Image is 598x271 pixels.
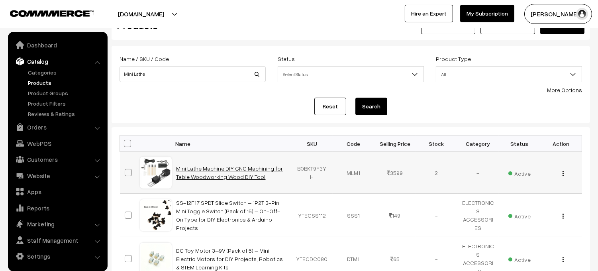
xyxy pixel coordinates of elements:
th: SKU [291,135,333,152]
button: Search [355,98,387,115]
a: Apps [10,185,105,199]
span: Select Status [278,67,424,81]
a: Reports [10,201,105,215]
th: Action [540,135,582,152]
label: Status [278,55,295,63]
td: - [457,152,499,194]
th: Selling Price [374,135,416,152]
a: SS-12F17 SPDT Slide Switch – 1P2T 3-Pin Mini Toggle Switch (Pack of 15) – On-Off-On Type for DIY ... [176,199,280,231]
a: COMMMERCE [10,8,80,18]
td: - [416,194,457,237]
img: COMMMERCE [10,10,94,16]
input: Name / SKU / Code [120,66,266,82]
a: Website [10,169,105,183]
a: Hire an Expert [405,5,453,22]
th: Category [457,135,499,152]
img: Menu [563,214,564,219]
td: YTECSS112 [291,194,333,237]
th: Name [172,135,291,152]
a: Catalog [10,54,105,69]
a: Products [26,79,105,87]
img: Menu [563,171,564,176]
td: 149 [374,194,416,237]
span: Select Status [278,66,424,82]
span: Active [508,253,531,264]
a: Categories [26,68,105,77]
button: [DOMAIN_NAME] [90,4,192,24]
label: Product Type [436,55,471,63]
a: Marketing [10,217,105,231]
td: B0BKT9F3YH [291,152,333,194]
td: 3599 [374,152,416,194]
td: MLM1 [333,152,374,194]
a: Product Groups [26,89,105,97]
a: Dashboard [10,38,105,52]
a: DC Toy Motor 3–9V (Pack of 5) – Mini Electric Motors for DIY Projects, Robotics & STEM Learning Kits [176,247,283,271]
td: 2 [416,152,457,194]
span: All [436,66,582,82]
td: SSS1 [333,194,374,237]
span: Active [508,167,531,178]
a: WebPOS [10,136,105,151]
a: Mini Lathe Machine DIY CNC Machining for Table Woodworking Wood DIY Tool [176,165,283,180]
th: Status [499,135,540,152]
a: Settings [10,249,105,263]
td: ELECTRONICS ACCESSORIES [457,194,499,237]
a: My Subscription [460,5,514,22]
img: Menu [563,257,564,262]
a: Customers [10,152,105,167]
a: Reviews & Ratings [26,110,105,118]
img: user [576,8,588,20]
button: [PERSON_NAME] [524,4,592,24]
a: Staff Management [10,233,105,247]
a: More Options [547,86,582,93]
th: Code [333,135,374,152]
span: All [436,67,582,81]
a: Product Filters [26,99,105,108]
th: Stock [416,135,457,152]
span: Active [508,210,531,220]
label: Name / SKU / Code [120,55,169,63]
a: Reset [314,98,346,115]
a: Orders [10,120,105,134]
